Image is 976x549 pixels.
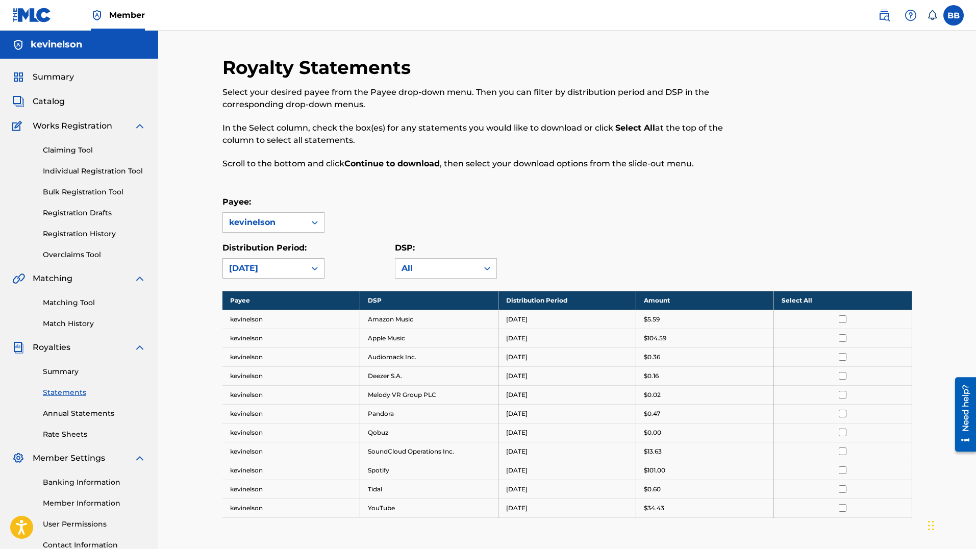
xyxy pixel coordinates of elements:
td: YouTube [360,498,498,517]
span: Catalog [33,95,65,108]
a: Registration Drafts [43,208,146,218]
td: kevinelson [222,442,360,461]
td: [DATE] [498,461,636,480]
td: kevinelson [222,480,360,498]
img: Summary [12,71,24,83]
td: kevinelson [222,423,360,442]
a: Member Information [43,498,146,509]
img: Top Rightsholder [91,9,103,21]
a: Bulk Registration Tool [43,187,146,197]
img: Royalties [12,341,24,354]
td: Deezer S.A. [360,366,498,385]
p: $0.36 [644,353,660,362]
div: Виджет чата [925,500,976,549]
p: $104.59 [644,334,666,343]
td: [DATE] [498,329,636,347]
td: kevinelson [222,310,360,329]
div: All [402,262,472,274]
iframe: Chat Widget [925,500,976,549]
td: Apple Music [360,329,498,347]
th: Payee [222,291,360,310]
label: Distribution Period: [222,243,307,253]
a: Claiming Tool [43,145,146,156]
div: Перетащить [928,510,934,541]
img: expand [134,341,146,354]
img: Works Registration [12,120,26,132]
td: SoundCloud Operations Inc. [360,442,498,461]
img: expand [134,272,146,285]
a: Rate Sheets [43,429,146,440]
td: kevinelson [222,329,360,347]
span: Works Registration [33,120,112,132]
a: Public Search [874,5,894,26]
td: Spotify [360,461,498,480]
td: Amazon Music [360,310,498,329]
img: search [878,9,890,21]
p: Select your desired payee from the Payee drop-down menu. Then you can filter by distribution peri... [222,86,754,111]
img: MLC Logo [12,8,52,22]
p: In the Select column, check the box(es) for any statements you would like to download or click at... [222,122,754,146]
td: [DATE] [498,310,636,329]
td: [DATE] [498,366,636,385]
th: DSP [360,291,498,310]
td: Pandora [360,404,498,423]
a: Match History [43,318,146,329]
p: $101.00 [644,466,665,475]
td: [DATE] [498,498,636,517]
th: Select All [774,291,912,310]
td: kevinelson [222,461,360,480]
iframe: Resource Center [947,373,976,455]
div: User Menu [943,5,964,26]
td: kevinelson [222,498,360,517]
span: Member [109,9,145,21]
img: Catalog [12,95,24,108]
th: Distribution Period [498,291,636,310]
span: Member Settings [33,452,105,464]
div: kevinelson [229,216,299,229]
p: $34.43 [644,504,664,513]
h2: Royalty Statements [222,56,416,79]
td: [DATE] [498,480,636,498]
p: Scroll to the bottom and click , then select your download options from the slide-out menu. [222,158,754,170]
img: Matching [12,272,25,285]
img: expand [134,452,146,464]
h5: kevinelson [31,39,82,51]
a: Individual Registration Tool [43,166,146,177]
td: Qobuz [360,423,498,442]
p: $5.59 [644,315,660,324]
td: [DATE] [498,423,636,442]
span: Matching [33,272,72,285]
p: $0.47 [644,409,660,418]
strong: Select All [615,123,655,133]
td: kevinelson [222,385,360,404]
a: Overclaims Tool [43,249,146,260]
a: Statements [43,387,146,398]
a: Matching Tool [43,297,146,308]
td: kevinelson [222,366,360,385]
a: User Permissions [43,519,146,530]
td: [DATE] [498,404,636,423]
a: Annual Statements [43,408,146,419]
div: [DATE] [229,262,299,274]
td: [DATE] [498,442,636,461]
div: Notifications [927,10,937,20]
a: Registration History [43,229,146,239]
img: Member Settings [12,452,24,464]
label: Payee: [222,197,251,207]
p: $0.16 [644,371,659,381]
img: Accounts [12,39,24,51]
span: Royalties [33,341,70,354]
td: kevinelson [222,347,360,366]
p: $0.60 [644,485,661,494]
p: $0.02 [644,390,661,400]
div: Help [900,5,921,26]
td: kevinelson [222,404,360,423]
td: [DATE] [498,385,636,404]
p: $13.63 [644,447,662,456]
img: help [905,9,917,21]
td: Audiomack Inc. [360,347,498,366]
strong: Continue to download [344,159,440,168]
a: Banking Information [43,477,146,488]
